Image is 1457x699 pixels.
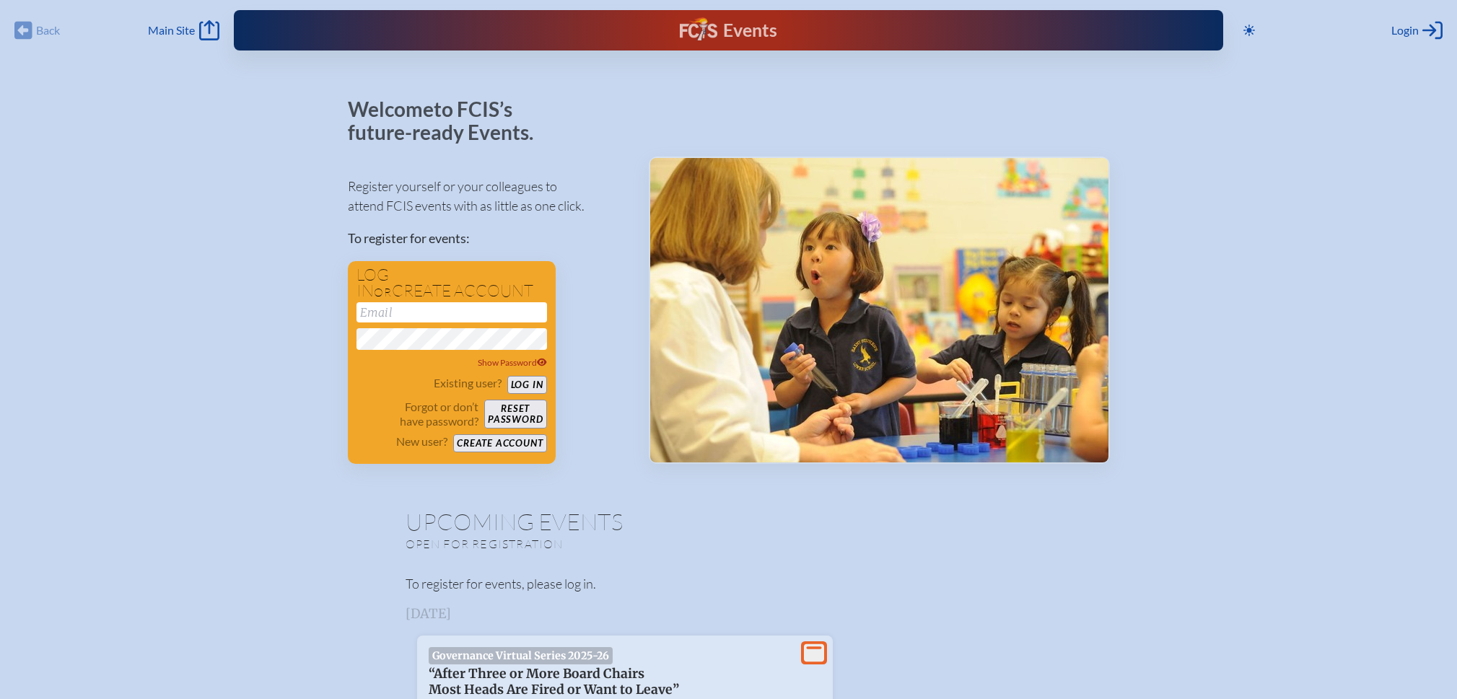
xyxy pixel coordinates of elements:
[434,376,502,390] p: Existing user?
[148,23,195,38] span: Main Site
[406,537,787,551] p: Open for registration
[348,229,626,248] p: To register for events:
[650,158,1108,462] img: Events
[429,666,679,698] span: “After Three or More Board Chairs Most Heads Are Fired or Want to Leave”
[478,357,547,368] span: Show Password
[453,434,546,452] button: Create account
[356,302,547,322] input: Email
[148,20,219,40] a: Main Site
[406,510,1052,533] h1: Upcoming Events
[348,98,550,144] p: Welcome to FCIS’s future-ready Events.
[374,285,392,299] span: or
[1391,23,1419,38] span: Login
[429,647,613,664] span: Governance Virtual Series 2025-26
[406,607,1052,621] h3: [DATE]
[507,376,547,394] button: Log in
[484,400,546,428] button: Resetpassword
[348,177,626,216] p: Register yourself or your colleagues to attend FCIS events with as little as one click.
[396,434,447,449] p: New user?
[356,267,547,299] h1: Log in create account
[504,17,953,43] div: FCIS Events — Future ready
[406,574,1052,594] p: To register for events, please log in.
[356,400,479,428] p: Forgot or don’t have password?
